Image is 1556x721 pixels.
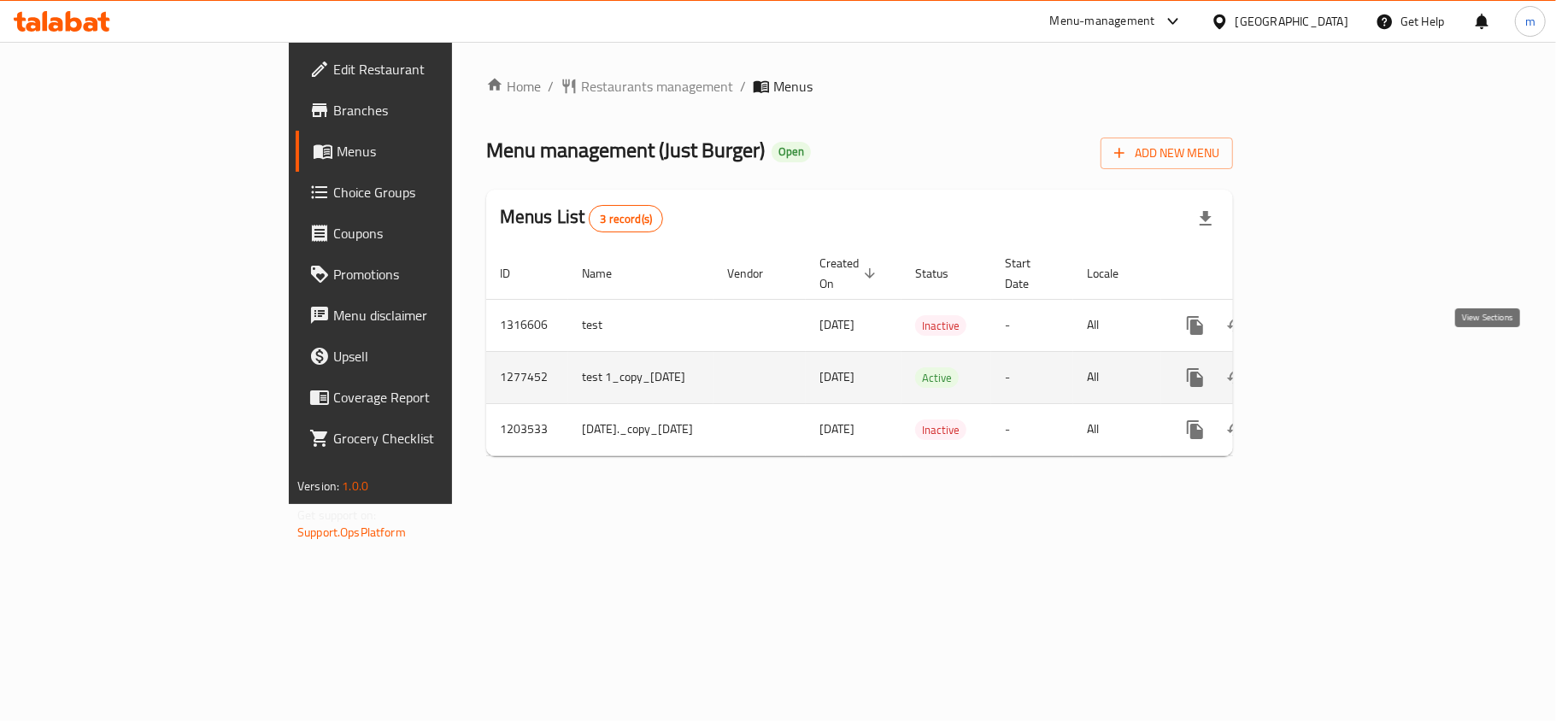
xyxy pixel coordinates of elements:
a: Coupons [296,213,549,254]
td: All [1073,299,1161,351]
h2: Menus List [500,204,663,232]
span: Version: [297,475,339,497]
span: Menu disclaimer [333,305,535,325]
button: more [1175,409,1216,450]
span: [DATE] [819,418,854,440]
div: Total records count [589,205,663,232]
span: m [1525,12,1535,31]
div: Export file [1185,198,1226,239]
span: Menu management ( Just Burger ) [486,131,765,169]
a: Edit Restaurant [296,49,549,90]
span: Inactive [915,420,966,440]
li: / [548,76,554,97]
span: 1.0.0 [342,475,368,497]
span: Upsell [333,346,535,366]
span: [DATE] [819,314,854,336]
span: Add New Menu [1114,143,1219,164]
nav: breadcrumb [486,76,1233,97]
div: [GEOGRAPHIC_DATA] [1236,12,1348,31]
a: Choice Groups [296,172,549,213]
span: Open [772,144,811,159]
table: enhanced table [486,248,1353,456]
span: Locale [1087,263,1141,284]
td: test 1_copy_[DATE] [568,351,713,403]
span: [DATE] [819,366,854,388]
a: Coverage Report [296,377,549,418]
a: Support.OpsPlatform [297,521,406,543]
a: Grocery Checklist [296,418,549,459]
button: Change Status [1216,409,1257,450]
td: test [568,299,713,351]
span: Status [915,263,971,284]
span: Inactive [915,316,966,336]
span: Created On [819,253,881,294]
span: Restaurants management [581,76,733,97]
span: Vendor [727,263,785,284]
span: Choice Groups [333,182,535,202]
th: Actions [1161,248,1353,300]
span: Grocery Checklist [333,428,535,448]
span: 3 record(s) [590,211,662,227]
span: Edit Restaurant [333,59,535,79]
div: Open [772,142,811,162]
span: Start Date [1005,253,1053,294]
span: Menus [773,76,813,97]
a: Menus [296,131,549,172]
div: Active [915,367,959,388]
button: Change Status [1216,305,1257,346]
span: Active [915,368,959,388]
td: - [991,299,1073,351]
button: more [1175,357,1216,398]
div: Inactive [915,315,966,336]
a: Upsell [296,336,549,377]
a: Menu disclaimer [296,295,549,336]
button: Add New Menu [1101,138,1233,169]
td: - [991,403,1073,455]
td: [DATE]._copy_[DATE] [568,403,713,455]
td: All [1073,403,1161,455]
span: Coupons [333,223,535,243]
div: Menu-management [1050,11,1155,32]
td: - [991,351,1073,403]
span: ID [500,263,532,284]
button: more [1175,305,1216,346]
li: / [740,76,746,97]
a: Restaurants management [561,76,733,97]
a: Branches [296,90,549,131]
span: Get support on: [297,504,376,526]
span: Coverage Report [333,387,535,407]
span: Name [582,263,634,284]
a: Promotions [296,254,549,295]
span: Menus [337,141,535,161]
td: All [1073,351,1161,403]
span: Branches [333,100,535,120]
span: Promotions [333,264,535,284]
